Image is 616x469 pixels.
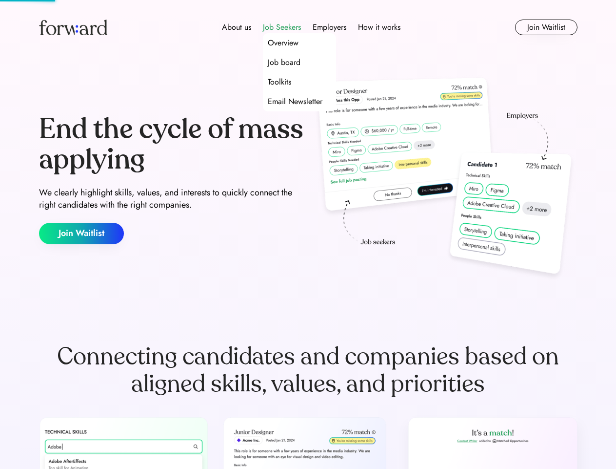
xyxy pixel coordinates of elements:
[312,74,577,284] img: hero-image.png
[268,96,322,107] div: Email Newsletter
[263,21,301,33] div: Job Seekers
[39,343,577,398] div: Connecting candidates and companies based on aligned skills, values, and priorities
[39,187,304,211] div: We clearly highlight skills, values, and interests to quickly connect the right candidates with t...
[39,114,304,174] div: End the cycle of mass applying
[39,223,124,244] button: Join Waitlist
[358,21,400,33] div: How it works
[515,20,577,35] button: Join Waitlist
[222,21,251,33] div: About us
[268,37,298,49] div: Overview
[268,76,291,88] div: Toolkits
[268,57,300,68] div: Job board
[39,20,107,35] img: Forward logo
[313,21,346,33] div: Employers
